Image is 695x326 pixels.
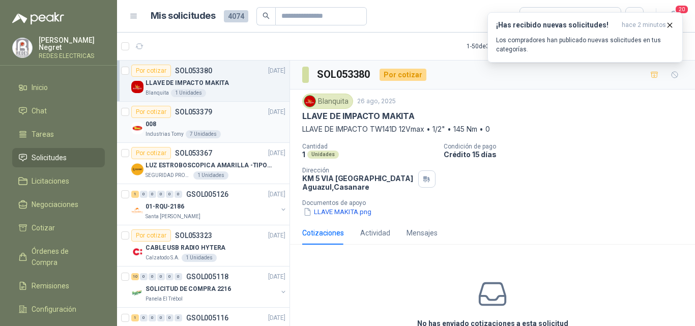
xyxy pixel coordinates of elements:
h3: ¡Has recibido nuevas solicitudes! [496,21,618,29]
div: 1 Unidades [171,89,206,97]
div: 0 [140,314,148,321]
p: 26 ago, 2025 [357,97,396,106]
p: 01-RQU-2186 [146,202,184,212]
img: Company Logo [131,81,143,93]
p: REDES ELECTRICAS [39,53,105,59]
p: [DATE] [268,272,285,282]
a: Remisiones [12,276,105,295]
p: [DATE] [268,149,285,158]
p: LLAVE DE IMPACTO TW141D 12Vmax • 1/2" • 145 Nm • 0 [302,124,683,135]
div: Actividad [360,227,390,239]
p: SOLICITUD DE COMPRA 2216 [146,284,231,294]
p: SOL053379 [175,108,212,115]
div: 7 Unidades [186,130,221,138]
img: Company Logo [131,287,143,299]
div: 0 [157,273,165,280]
span: Cotizar [32,222,55,233]
div: Por cotizar [131,106,171,118]
a: Configuración [12,300,105,319]
p: KM 5 VIA [GEOGRAPHIC_DATA] Aguazul , Casanare [302,174,414,191]
p: GSOL005126 [186,191,228,198]
p: SOL053367 [175,150,212,157]
a: Por cotizarSOL053367[DATE] Company LogoLUZ ESTROBOSCOPICA AMARILLA -TIPO BALASEGURIDAD PROVISER L... [117,143,289,184]
h3: SOL053380 [317,67,371,82]
div: 1 - 50 de 3505 [467,38,533,54]
p: Blanquita [146,89,169,97]
div: 0 [149,273,156,280]
img: Company Logo [131,163,143,175]
img: Company Logo [131,204,143,217]
p: Industrias Tomy [146,130,184,138]
p: 1 [302,150,305,159]
span: Remisiones [32,280,69,291]
p: SOL053380 [175,67,212,74]
p: Los compradores han publicado nuevas solicitudes en tus categorías. [496,36,674,54]
div: Por cotizar [131,65,171,77]
span: hace 2 minutos [622,21,666,29]
p: Calzatodo S.A. [146,254,180,262]
a: Chat [12,101,105,121]
div: Cotizaciones [302,227,344,239]
button: LLAVE MAKITA.png [302,206,372,217]
div: Blanquita [302,94,353,109]
img: Company Logo [131,122,143,134]
a: Licitaciones [12,171,105,191]
p: GSOL005118 [186,273,228,280]
div: 0 [149,191,156,198]
p: Condición de pago [444,143,691,150]
a: Por cotizarSOL053380[DATE] Company LogoLLAVE DE IMPACTO MAKITABlanquita1 Unidades [117,61,289,102]
img: Logo peakr [12,12,64,24]
div: Por cotizar [131,147,171,159]
button: 20 [664,7,683,25]
span: Chat [32,105,47,116]
span: 4074 [224,10,248,22]
div: 0 [157,314,165,321]
span: 20 [675,5,689,14]
p: LLAVE DE IMPACTO MAKITA [146,78,229,88]
button: ¡Has recibido nuevas solicitudes!hace 2 minutos Los compradores han publicado nuevas solicitudes ... [487,12,683,63]
p: [DATE] [268,190,285,199]
div: 0 [149,314,156,321]
p: Cantidad [302,143,436,150]
div: 0 [166,314,173,321]
p: Panela El Trébol [146,295,183,303]
div: Por cotizar [380,69,426,81]
div: 0 [140,273,148,280]
div: 0 [175,273,182,280]
span: Órdenes de Compra [32,246,95,268]
a: Por cotizarSOL053323[DATE] Company LogoCABLE USB RADIO HYTERACalzatodo S.A.1 Unidades [117,225,289,266]
div: 1 [131,314,139,321]
a: Tareas [12,125,105,144]
p: [DATE] [268,107,285,117]
a: Inicio [12,78,105,97]
img: Company Logo [304,96,315,107]
p: Crédito 15 días [444,150,691,159]
div: Por cotizar [131,229,171,242]
a: 10 0 0 0 0 0 GSOL005118[DATE] Company LogoSOLICITUD DE COMPRA 2216Panela El Trébol [131,271,287,303]
p: 008 [146,120,156,129]
p: [DATE] [268,313,285,323]
a: Por cotizarSOL053379[DATE] Company Logo008Industrias Tomy7 Unidades [117,102,289,143]
p: Documentos de apoyo [302,199,691,206]
div: Unidades [307,151,339,159]
div: 0 [157,191,165,198]
p: Dirección [302,167,414,174]
p: [DATE] [268,66,285,76]
div: 0 [166,191,173,198]
div: 10 [131,273,139,280]
div: Todas [526,11,547,22]
span: search [263,12,270,19]
div: 0 [175,314,182,321]
span: Licitaciones [32,175,69,187]
p: CABLE USB RADIO HYTERA [146,243,225,253]
p: LLAVE DE IMPACTO MAKITA [302,111,415,122]
div: 1 [131,191,139,198]
div: 1 Unidades [182,254,217,262]
p: GSOL005116 [186,314,228,321]
a: Órdenes de Compra [12,242,105,272]
a: Cotizar [12,218,105,238]
div: 1 Unidades [193,171,228,180]
span: Configuración [32,304,76,315]
p: [DATE] [268,231,285,241]
a: 1 0 0 0 0 0 GSOL005126[DATE] Company Logo01-RQU-2186Santa [PERSON_NAME] [131,188,287,221]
